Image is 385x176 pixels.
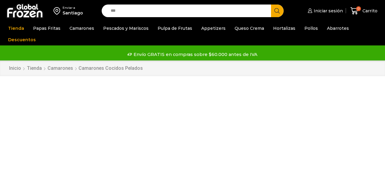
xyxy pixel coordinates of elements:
a: Hortalizas [270,23,298,34]
a: Tienda [5,23,27,34]
a: Abarrotes [324,23,352,34]
a: Camarones [47,65,73,72]
button: Search button [271,5,284,17]
span: Iniciar sesión [312,8,343,14]
a: Queso Crema [232,23,267,34]
a: Inicio [9,65,21,72]
a: Papas Fritas [30,23,63,34]
a: Pulpa de Frutas [155,23,195,34]
a: Camarones [66,23,97,34]
a: Pollos [301,23,321,34]
span: 0 [356,6,361,11]
a: Iniciar sesión [306,5,343,17]
a: Pescados y Mariscos [100,23,152,34]
h1: Camarones Cocidos Pelados [79,65,143,71]
a: 0 Carrito [349,4,379,18]
img: address-field-icon.svg [54,6,63,16]
a: Descuentos [5,34,39,45]
span: Carrito [361,8,377,14]
nav: Breadcrumb [9,65,143,72]
a: Tienda [26,65,42,72]
div: Enviar a [63,6,83,10]
div: Santiago [63,10,83,16]
a: Appetizers [198,23,229,34]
